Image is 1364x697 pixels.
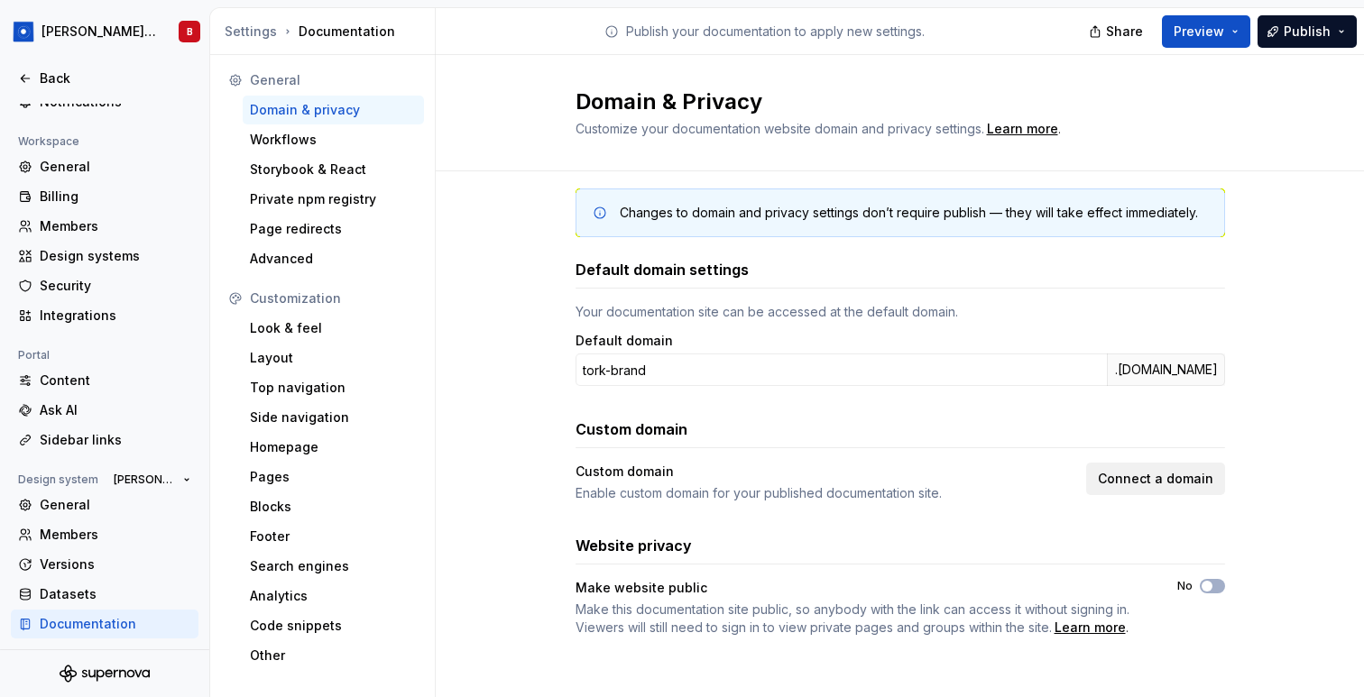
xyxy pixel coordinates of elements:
div: Members [40,217,191,235]
div: Custom domain [576,463,674,481]
div: Sidebar links [40,431,191,449]
span: Customize your documentation website domain and privacy settings. [576,121,984,136]
a: Side navigation [243,403,424,432]
a: Code snippets [243,611,424,640]
span: . [984,123,1061,136]
a: Workflows [243,125,424,154]
div: Ask AI [40,401,191,419]
div: Security [40,277,191,295]
button: Publish [1258,15,1357,48]
a: Content [11,366,198,395]
div: Domain & privacy [250,101,417,119]
div: Make website public [576,579,707,597]
div: Footer [250,527,417,546]
a: Learn more [1055,619,1126,637]
span: Preview [1174,23,1224,41]
div: Back [40,69,191,87]
div: Top navigation [250,379,417,397]
button: [PERSON_NAME] Design SystemB [4,12,206,51]
div: Design system [11,469,106,491]
a: Ask AI [11,396,198,425]
h3: Custom domain [576,418,687,440]
div: Datasets [40,585,191,603]
a: Billing [11,182,198,211]
h2: Domain & Privacy [576,87,1203,116]
div: General [40,496,191,514]
a: Look & feel [243,314,424,343]
a: Versions [11,550,198,579]
a: Design systems [11,242,198,271]
a: Private npm registry [243,185,424,214]
a: General [11,152,198,181]
a: Back [11,64,198,93]
a: General [11,491,198,519]
a: Domain & privacy [243,96,424,124]
span: Connect a domain [1098,470,1213,488]
div: Layout [250,349,417,367]
div: Design systems [40,247,191,265]
a: Pages [243,463,424,491]
span: . [576,601,1145,637]
span: Publish [1284,23,1331,41]
div: Your documentation site can be accessed at the default domain. [576,303,1225,321]
a: Learn more [987,120,1058,138]
p: Publish your documentation to apply new settings. [626,23,925,41]
div: Page redirects [250,220,417,238]
h3: Default domain settings [576,259,749,280]
img: 049812b6-2877-400d-9dc9-987621144c16.png [13,21,34,42]
div: Members [40,526,191,544]
div: Search engines [250,557,417,575]
a: Analytics [243,582,424,610]
div: Customization [250,289,417,307]
div: [PERSON_NAME] Design System [41,23,157,41]
div: Workflows [250,131,417,149]
a: Blocks [243,492,424,521]
a: Datasets [11,580,198,609]
span: Make this documentation site public, so anybody with the link can access it without signing in. V... [576,601,1129,635]
div: Content [40,371,191,390]
div: Look & feel [250,319,417,337]
button: Connect a domain [1086,463,1225,495]
div: Homepage [250,438,417,456]
a: Top navigation [243,373,424,402]
div: Portal [11,344,57,366]
label: No [1177,579,1193,593]
label: Default domain [576,332,673,350]
div: Private npm registry [250,190,417,208]
div: Side navigation [250,408,417,426]
div: Code snippets [250,617,417,635]
div: Other [250,647,417,665]
div: Enable custom domain for your published documentation site. [576,484,1075,502]
a: Security [11,271,198,300]
a: Documentation [11,610,198,638]
div: General [40,158,191,176]
div: Workspace [11,131,87,152]
a: Sidebar links [11,426,198,454]
a: Homepage [243,433,424,462]
span: [PERSON_NAME] Design System [114,472,176,487]
div: Billing [40,188,191,206]
a: Members [11,520,198,549]
a: Members [11,212,198,241]
button: Settings [225,23,277,41]
div: Advanced [250,250,417,268]
a: Advanced [243,244,424,273]
div: Blocks [250,498,417,516]
div: Storybook & React [250,160,417,179]
a: Layout [243,344,424,372]
div: Integrations [40,307,191,325]
h3: Website privacy [576,535,692,556]
svg: Supernova Logo [60,665,150,683]
a: Integrations [11,301,198,330]
div: General [250,71,417,89]
a: Storybook & React [243,155,424,184]
span: Share [1106,23,1143,41]
div: B [187,24,193,39]
div: Pages [250,468,417,486]
div: Changes to domain and privacy settings don’t require publish — they will take effect immediately. [620,204,1198,222]
a: Search engines [243,552,424,581]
